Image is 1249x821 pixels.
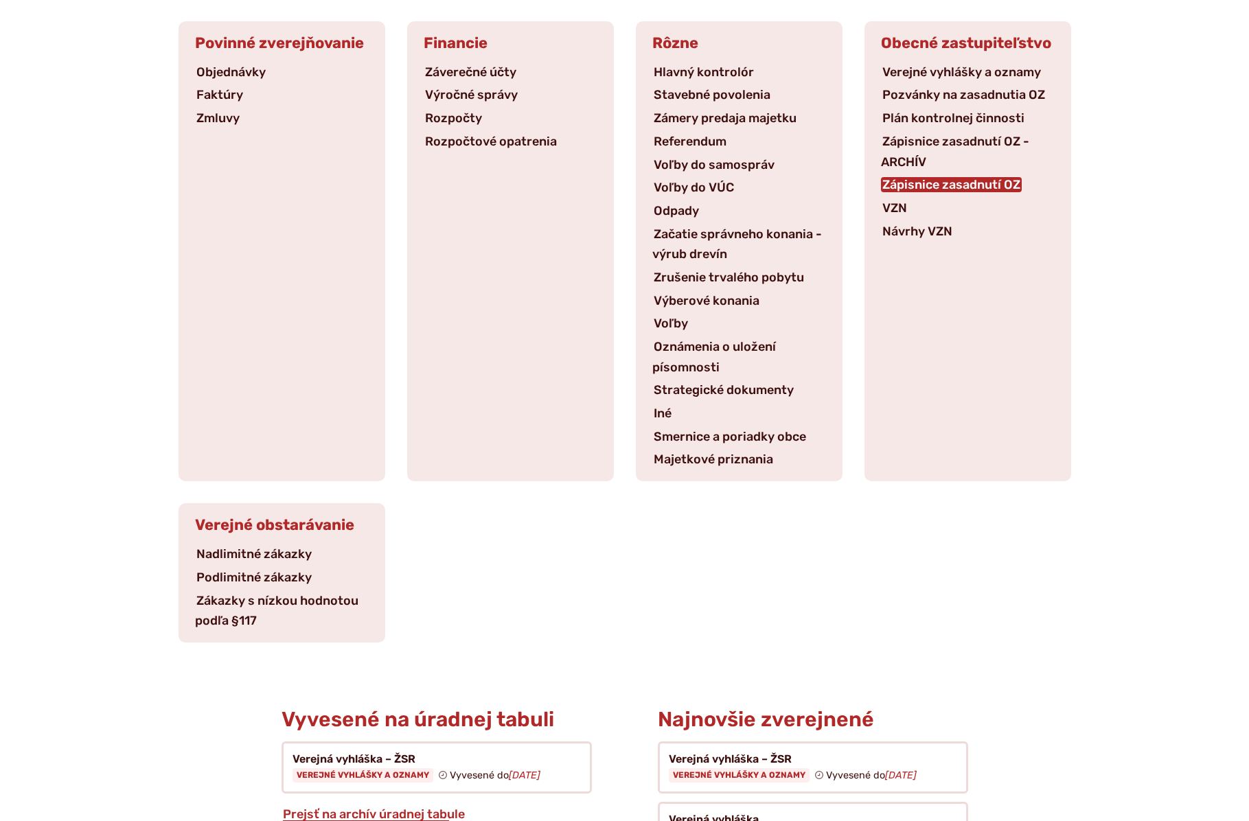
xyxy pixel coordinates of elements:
a: Voľby [652,316,689,331]
h3: Povinné zverejňovanie [179,21,385,62]
a: Výberové konania [652,293,761,308]
a: Zámery predaja majetku [652,111,798,126]
a: Rozpočty [424,111,483,126]
a: Smernice a poriadky obce [652,429,807,444]
h3: Rôzne [636,21,843,62]
a: Pozvánky na zasadnutia OZ [881,87,1046,102]
a: Objednávky [195,65,267,80]
a: Návrhy VZN [881,224,954,239]
a: VZN [881,200,908,216]
a: Referendum [652,134,728,149]
a: Začatie správneho konania - výrub drevín [652,227,822,262]
a: Zmluvy [195,111,241,126]
a: Verejná vyhláška – ŽSR Verejné vyhlášky a oznamy Vyvesené do[DATE] [282,741,592,794]
a: Faktúry [195,87,244,102]
a: Voľby do VÚC [652,180,735,195]
h3: Financie [407,21,614,62]
a: Odpady [652,203,700,218]
a: Zápisnice zasadnutí OZ - ARCHÍV [881,134,1029,170]
h3: Obecné zastupiteľstvo [864,21,1071,62]
a: Výročné správy [424,87,519,102]
a: Verejné vyhlášky a oznamy [881,65,1042,80]
a: Hlavný kontrolór [652,65,755,80]
a: Zrušenie trvalého pobytu [652,270,805,285]
a: Stavebné povolenia [652,87,772,102]
a: Iné [652,406,673,421]
a: Záverečné účty [424,65,518,80]
a: Oznámenia o uložení písomnosti [652,339,776,375]
a: Strategické dokumenty [652,382,795,397]
a: Rozpočtové opatrenia [424,134,558,149]
a: Majetkové priznania [652,452,775,467]
a: Zápisnice zasadnutí OZ [881,177,1022,192]
a: Zákazky s nízkou hodnotou podľa §117 [195,593,358,629]
a: Podlimitné zákazky [195,570,313,585]
h3: Najnovšie zverejnené [658,708,968,731]
a: Nadlimitné zákazky [195,546,313,562]
a: Verejná vyhláška – ŽSR Verejné vyhlášky a oznamy Vyvesené do[DATE] [658,741,968,794]
a: Plán kontrolnej činnosti [881,111,1026,126]
h3: Vyvesené na úradnej tabuli [282,708,592,731]
h3: Verejné obstarávanie [179,503,385,544]
a: Voľby do samospráv [652,157,776,172]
